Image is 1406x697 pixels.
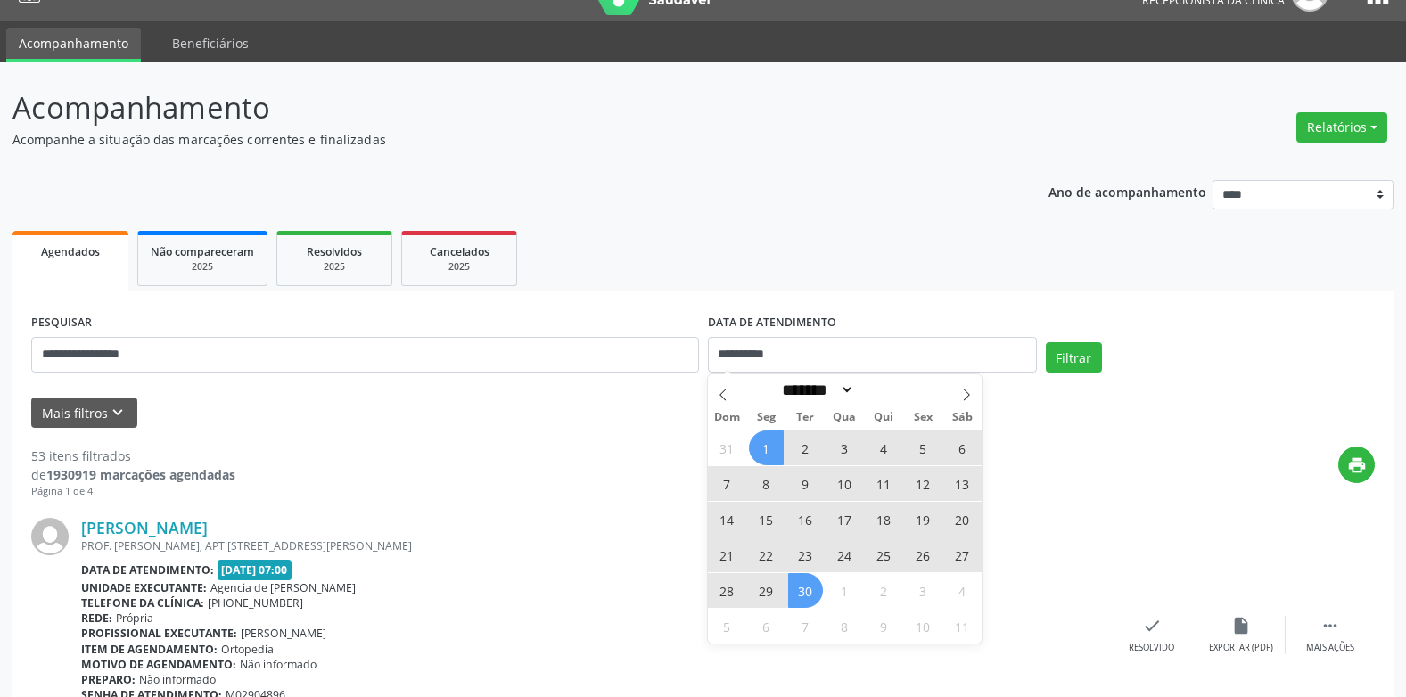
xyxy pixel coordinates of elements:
[945,502,980,537] span: Setembro 20, 2025
[1046,342,1102,373] button: Filtrar
[1320,616,1340,635] i: 
[749,502,784,537] span: Setembro 15, 2025
[945,430,980,465] span: Setembro 6, 2025
[116,611,153,626] span: Própria
[708,309,836,337] label: DATA DE ATENDIMENTO
[81,595,204,611] b: Telefone da clínica:
[854,381,913,399] input: Year
[31,398,137,429] button: Mais filtroskeyboard_arrow_down
[749,430,784,465] span: Setembro 1, 2025
[906,573,941,608] span: Outubro 3, 2025
[240,657,317,672] span: Não informado
[827,502,862,537] span: Setembro 17, 2025
[218,560,292,580] span: [DATE] 07:00
[864,412,903,423] span: Qui
[903,412,942,423] span: Sex
[788,537,823,572] span: Setembro 23, 2025
[139,672,216,687] span: Não informado
[710,609,744,644] span: Outubro 5, 2025
[825,412,864,423] span: Qua
[1231,616,1251,635] i: insert_drive_file
[12,130,979,149] p: Acompanhe a situação das marcações correntes e finalizadas
[710,573,744,608] span: Setembro 28, 2025
[827,466,862,501] span: Setembro 10, 2025
[788,430,823,465] span: Setembro 2, 2025
[710,537,744,572] span: Setembro 21, 2025
[867,430,901,465] span: Setembro 4, 2025
[906,466,941,501] span: Setembro 12, 2025
[777,381,855,399] select: Month
[81,672,136,687] b: Preparo:
[208,595,303,611] span: [PHONE_NUMBER]
[241,626,326,641] span: [PERSON_NAME]
[906,609,941,644] span: Outubro 10, 2025
[785,412,825,423] span: Ter
[31,484,235,499] div: Página 1 de 4
[749,573,784,608] span: Setembro 29, 2025
[906,502,941,537] span: Setembro 19, 2025
[1209,642,1273,654] div: Exportar (PDF)
[945,466,980,501] span: Setembro 13, 2025
[906,537,941,572] span: Setembro 26, 2025
[749,466,784,501] span: Setembro 8, 2025
[46,466,235,483] strong: 1930919 marcações agendadas
[81,611,112,626] b: Rede:
[1142,616,1162,635] i: check
[81,626,237,641] b: Profissional executante:
[81,562,214,578] b: Data de atendimento:
[710,430,744,465] span: Agosto 31, 2025
[906,430,941,465] span: Setembro 5, 2025
[1306,642,1354,654] div: Mais ações
[81,538,1107,553] div: PROF. [PERSON_NAME], APT [STREET_ADDRESS][PERSON_NAME]
[867,573,901,608] span: Outubro 2, 2025
[788,573,823,608] span: Setembro 30, 2025
[31,465,235,484] div: de
[749,537,784,572] span: Setembro 22, 2025
[210,580,356,595] span: Agencia de [PERSON_NAME]
[827,609,862,644] span: Outubro 8, 2025
[945,609,980,644] span: Outubro 11, 2025
[1048,180,1206,202] p: Ano de acompanhamento
[290,260,379,274] div: 2025
[81,580,207,595] b: Unidade executante:
[746,412,785,423] span: Seg
[151,260,254,274] div: 2025
[1338,447,1375,483] button: print
[31,518,69,555] img: img
[827,573,862,608] span: Outubro 1, 2025
[41,244,100,259] span: Agendados
[945,537,980,572] span: Setembro 27, 2025
[160,28,261,59] a: Beneficiários
[31,309,92,337] label: PESQUISAR
[942,412,982,423] span: Sáb
[945,573,980,608] span: Outubro 4, 2025
[307,244,362,259] span: Resolvidos
[430,244,489,259] span: Cancelados
[81,642,218,657] b: Item de agendamento:
[867,502,901,537] span: Setembro 18, 2025
[415,260,504,274] div: 2025
[1129,642,1174,654] div: Resolvido
[788,609,823,644] span: Outubro 7, 2025
[867,609,901,644] span: Outubro 9, 2025
[788,466,823,501] span: Setembro 9, 2025
[827,430,862,465] span: Setembro 3, 2025
[1347,455,1367,475] i: print
[749,609,784,644] span: Outubro 6, 2025
[31,447,235,465] div: 53 itens filtrados
[12,86,979,130] p: Acompanhamento
[827,537,862,572] span: Setembro 24, 2025
[81,518,208,537] a: [PERSON_NAME]
[221,642,274,657] span: Ortopedia
[151,244,254,259] span: Não compareceram
[708,412,747,423] span: Dom
[710,502,744,537] span: Setembro 14, 2025
[867,537,901,572] span: Setembro 25, 2025
[867,466,901,501] span: Setembro 11, 2025
[81,657,236,672] b: Motivo de agendamento:
[6,28,141,62] a: Acompanhamento
[710,466,744,501] span: Setembro 7, 2025
[788,502,823,537] span: Setembro 16, 2025
[1296,112,1387,143] button: Relatórios
[108,403,127,422] i: keyboard_arrow_down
